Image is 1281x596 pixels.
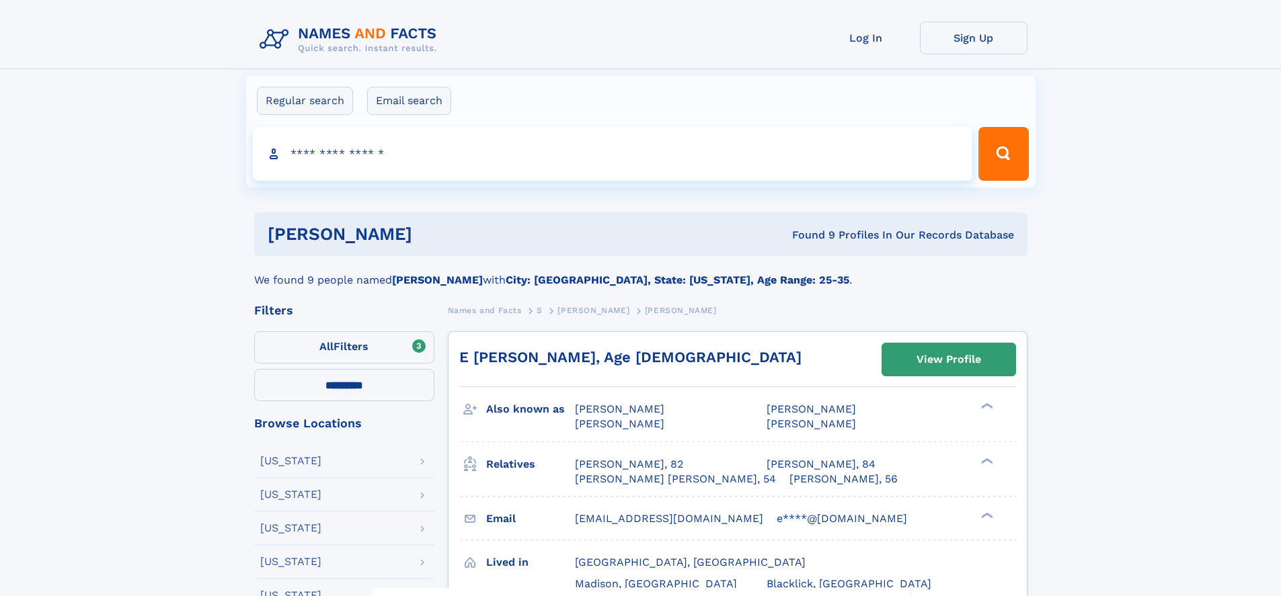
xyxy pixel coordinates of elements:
span: [PERSON_NAME] [767,402,856,415]
div: Filters [254,304,434,316]
input: search input [253,127,973,181]
div: Browse Locations [254,417,434,429]
b: [PERSON_NAME] [392,273,483,286]
label: Email search [367,87,451,115]
span: Madison, [GEOGRAPHIC_DATA] [575,577,737,590]
a: [PERSON_NAME], 56 [789,472,898,486]
label: Regular search [257,87,353,115]
div: ❯ [978,402,994,411]
div: [US_STATE] [260,489,321,500]
img: Logo Names and Facts [254,22,448,58]
span: All [319,340,334,353]
span: [PERSON_NAME] [645,306,717,315]
span: [PERSON_NAME] [575,402,664,415]
a: [PERSON_NAME], 84 [767,457,876,472]
button: Search Button [978,127,1028,181]
label: Filters [254,331,434,364]
div: [US_STATE] [260,556,321,567]
a: [PERSON_NAME], 82 [575,457,683,472]
div: [US_STATE] [260,456,321,466]
span: [PERSON_NAME] [767,417,856,430]
div: ❯ [978,511,994,519]
span: Blacklick, [GEOGRAPHIC_DATA] [767,577,931,590]
a: Sign Up [920,22,1027,54]
h3: Relatives [486,453,575,476]
a: [PERSON_NAME] [557,302,629,318]
a: S [537,302,543,318]
h3: Also known as [486,398,575,421]
h3: Lived in [486,551,575,574]
span: [PERSON_NAME] [575,417,664,430]
h1: [PERSON_NAME] [268,226,603,243]
span: [EMAIL_ADDRESS][DOMAIN_NAME] [575,512,763,525]
a: Log In [812,22,920,54]
a: [PERSON_NAME] [PERSON_NAME], 54 [575,472,776,486]
a: E [PERSON_NAME], Age [DEMOGRAPHIC_DATA] [459,349,802,366]
h3: Email [486,507,575,530]
span: [GEOGRAPHIC_DATA], [GEOGRAPHIC_DATA] [575,556,806,568]
span: [PERSON_NAME] [557,306,629,315]
div: Found 9 Profiles In Our Records Database [602,228,1014,243]
div: View Profile [917,344,981,375]
span: S [537,306,543,315]
div: [US_STATE] [260,523,321,534]
div: We found 9 people named with . [254,256,1027,288]
div: ❯ [978,456,994,465]
a: View Profile [882,343,1015,376]
b: City: [GEOGRAPHIC_DATA], State: [US_STATE], Age Range: 25-35 [506,273,849,286]
a: Names and Facts [448,302,522,318]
